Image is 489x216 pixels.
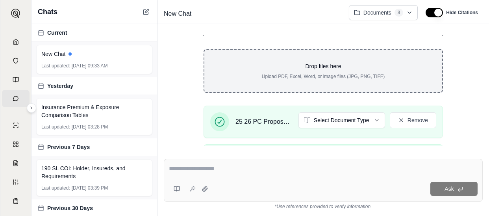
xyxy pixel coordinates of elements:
span: Last updated: [41,124,70,130]
span: New Chat [41,50,65,58]
p: Upload PDF, Excel, Word, or image files (JPG, PNG, TIFF) [217,73,430,80]
span: 190 SL COI: Holder, Insureds, and Requirements [41,164,147,180]
span: 3 [395,9,404,17]
span: Chats [38,6,57,17]
span: [DATE] 09:33 AM [72,63,108,69]
a: Custom Report [2,173,30,191]
a: Single Policy [2,117,30,134]
a: Policy Comparisons [2,136,30,153]
a: Documents Vault [2,52,30,69]
span: Last updated: [41,63,70,69]
span: Documents [363,9,391,17]
span: Yesterday [47,82,73,90]
span: Insurance Premium & Exposure Comparison Tables [41,103,147,119]
span: Last updated: [41,185,70,191]
button: Expand sidebar [27,103,36,113]
a: Home [2,33,30,50]
span: 25 26 PC Proposal - [PERSON_NAME] Engineering.docx [235,117,292,127]
button: Expand sidebar [8,6,24,21]
span: Current [47,29,67,37]
span: [DATE] 03:28 PM [72,124,108,130]
button: Documents3 [349,5,418,20]
a: Chat [2,90,30,107]
img: Expand sidebar [11,9,20,18]
span: Previous 30 Days [47,204,93,212]
span: New Chat [161,7,194,20]
button: Ask [430,182,478,196]
p: Drop files here [217,62,430,70]
a: Claim Coverage [2,155,30,172]
button: Remove [390,112,436,128]
a: Coverage Table [2,192,30,210]
span: Ask [445,186,454,192]
span: Previous 7 Days [47,143,90,151]
div: *Use references provided to verify information. [164,202,483,210]
span: [DATE] 03:39 PM [72,185,108,191]
a: Prompt Library [2,71,30,88]
span: Hide Citations [446,9,478,16]
button: New Chat [141,7,151,17]
div: Edit Title [161,7,343,20]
